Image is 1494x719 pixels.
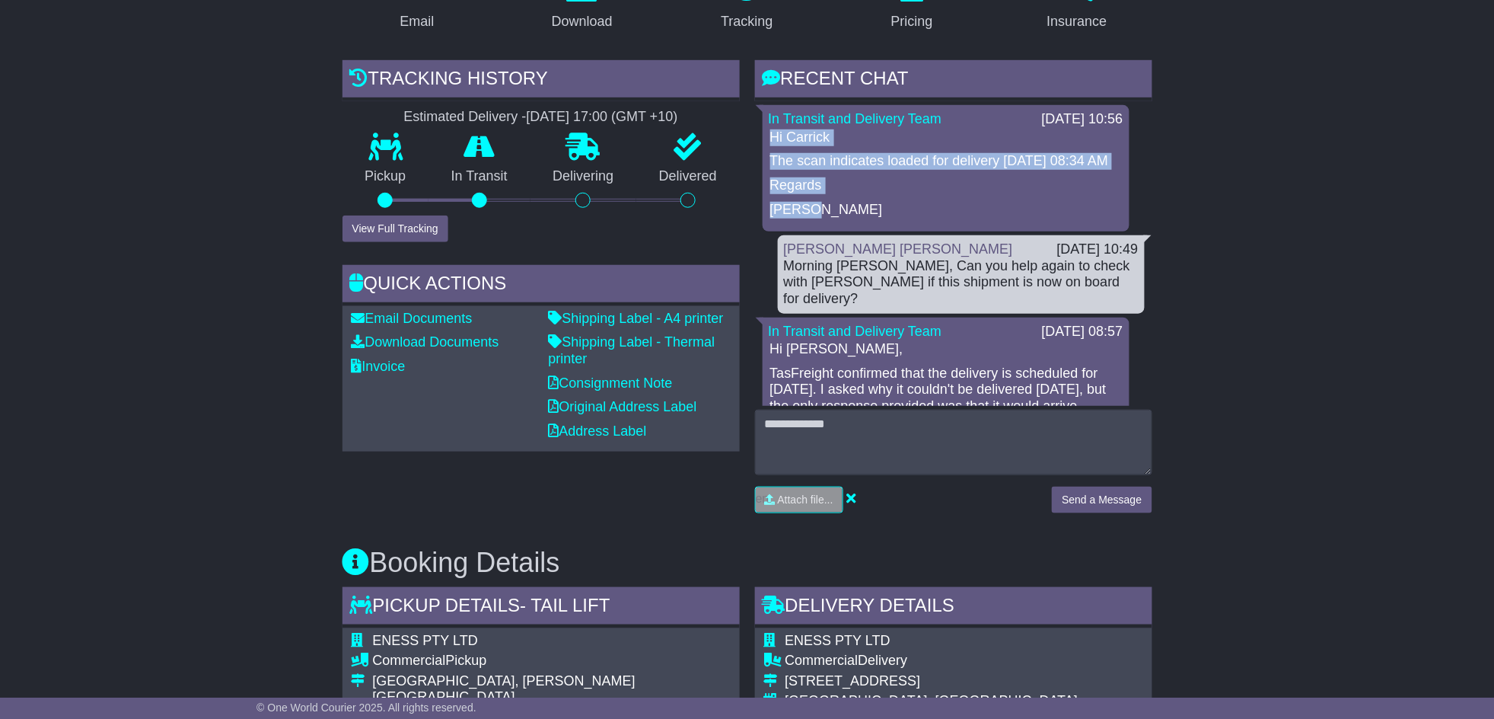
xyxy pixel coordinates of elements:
[549,375,673,391] a: Consignment Note
[373,653,731,669] div: Pickup
[1052,487,1152,513] button: Send a Message
[784,258,1139,308] div: Morning [PERSON_NAME], Can you help again to check with [PERSON_NAME] if this shipment is now on ...
[352,334,499,350] a: Download Documents
[636,168,740,185] p: Delivered
[785,693,1078,710] div: [GEOGRAPHIC_DATA], [GEOGRAPHIC_DATA]
[755,60,1152,101] div: RECENT CHAT
[342,60,740,101] div: Tracking history
[721,11,772,32] div: Tracking
[770,202,1122,219] p: [PERSON_NAME]
[373,673,731,706] div: [GEOGRAPHIC_DATA], [PERSON_NAME][GEOGRAPHIC_DATA]
[1057,241,1139,258] div: [DATE] 10:49
[1042,324,1123,340] div: [DATE] 08:57
[342,587,740,628] div: Pickup Details
[373,633,478,648] span: ENESS PTY LTD
[342,216,448,242] button: View Full Tracking
[785,653,858,668] span: Commercial
[549,399,697,414] a: Original Address Label
[755,587,1152,628] div: Delivery Details
[784,241,1013,257] a: [PERSON_NAME] [PERSON_NAME]
[352,359,406,374] a: Invoice
[891,11,933,32] div: Pricing
[342,548,1152,578] h3: Booking Details
[520,595,610,615] span: - Tail Lift
[342,168,429,185] p: Pickup
[770,177,1122,194] p: Regards
[342,109,740,126] div: Estimated Delivery -
[769,111,942,126] a: In Transit and Delivery Team
[770,341,1122,358] p: Hi [PERSON_NAME],
[770,366,1122,431] p: TasFreight confirmed that the delivery is scheduled for [DATE]. I asked why it couldn't be delive...
[428,168,530,185] p: In Transit
[530,168,637,185] p: Delivering
[549,423,647,439] a: Address Label
[552,11,613,32] div: Download
[770,153,1122,170] p: The scan indicates loaded for delivery [DATE] 08:34 AM
[549,334,715,366] a: Shipping Label - Thermal printer
[400,11,434,32] div: Email
[785,653,1078,669] div: Delivery
[785,633,890,648] span: ENESS PTY LTD
[549,311,724,326] a: Shipping Label - A4 printer
[342,265,740,306] div: Quick Actions
[1047,11,1107,32] div: Insurance
[769,324,942,339] a: In Transit and Delivery Team
[1042,111,1123,128] div: [DATE] 10:56
[785,673,1078,690] div: [STREET_ADDRESS]
[770,129,1122,146] p: Hi Carrick
[373,653,446,668] span: Commercial
[256,701,476,714] span: © One World Courier 2025. All rights reserved.
[352,311,473,326] a: Email Documents
[527,109,678,126] div: [DATE] 17:00 (GMT +10)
